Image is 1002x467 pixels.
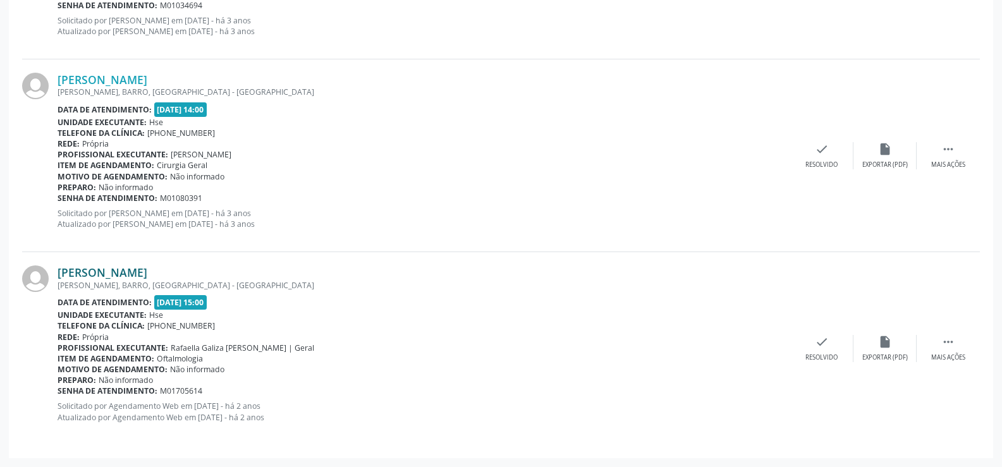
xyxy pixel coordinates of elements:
[170,171,224,182] span: Não informado
[58,364,168,375] b: Motivo de agendamento:
[58,182,96,193] b: Preparo:
[58,320,145,331] b: Telefone da clínica:
[58,265,147,279] a: [PERSON_NAME]
[149,310,163,320] span: Hse
[171,343,314,353] span: Rafaella Galiza [PERSON_NAME] | Geral
[862,161,908,169] div: Exportar (PDF)
[149,117,163,128] span: Hse
[58,280,790,291] div: [PERSON_NAME], BARRO, [GEOGRAPHIC_DATA] - [GEOGRAPHIC_DATA]
[58,193,157,203] b: Senha de atendimento:
[82,332,109,343] span: Própria
[58,353,154,364] b: Item de agendamento:
[22,73,49,99] img: img
[941,335,955,349] i: 
[878,335,892,349] i: insert_drive_file
[58,128,145,138] b: Telefone da clínica:
[941,142,955,156] i: 
[22,265,49,292] img: img
[815,142,829,156] i: check
[58,208,790,229] p: Solicitado por [PERSON_NAME] em [DATE] - há 3 anos Atualizado por [PERSON_NAME] em [DATE] - há 3 ...
[147,320,215,331] span: [PHONE_NUMBER]
[931,353,965,362] div: Mais ações
[160,193,202,203] span: M01080391
[58,104,152,115] b: Data de atendimento:
[878,142,892,156] i: insert_drive_file
[58,343,168,353] b: Profissional executante:
[157,353,203,364] span: Oftalmologia
[154,295,207,310] span: [DATE] 15:00
[862,353,908,362] div: Exportar (PDF)
[58,332,80,343] b: Rede:
[58,401,790,422] p: Solicitado por Agendamento Web em [DATE] - há 2 anos Atualizado por Agendamento Web em [DATE] - h...
[805,353,838,362] div: Resolvido
[171,149,231,160] span: [PERSON_NAME]
[58,15,790,37] p: Solicitado por [PERSON_NAME] em [DATE] - há 3 anos Atualizado por [PERSON_NAME] em [DATE] - há 3 ...
[58,73,147,87] a: [PERSON_NAME]
[82,138,109,149] span: Própria
[99,182,153,193] span: Não informado
[147,128,215,138] span: [PHONE_NUMBER]
[160,385,202,396] span: M01705614
[58,297,152,308] b: Data de atendimento:
[99,375,153,385] span: Não informado
[815,335,829,349] i: check
[58,160,154,171] b: Item de agendamento:
[154,102,207,117] span: [DATE] 14:00
[58,87,790,97] div: [PERSON_NAME], BARRO, [GEOGRAPHIC_DATA] - [GEOGRAPHIC_DATA]
[58,149,168,160] b: Profissional executante:
[805,161,838,169] div: Resolvido
[58,117,147,128] b: Unidade executante:
[58,375,96,385] b: Preparo:
[58,310,147,320] b: Unidade executante:
[170,364,224,375] span: Não informado
[58,138,80,149] b: Rede:
[931,161,965,169] div: Mais ações
[58,385,157,396] b: Senha de atendimento:
[157,160,207,171] span: Cirurgia Geral
[58,171,168,182] b: Motivo de agendamento:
